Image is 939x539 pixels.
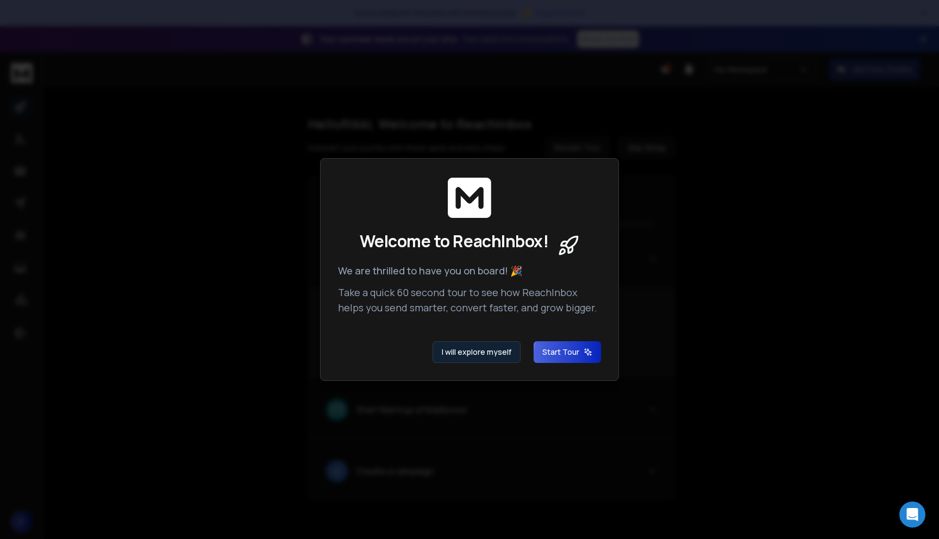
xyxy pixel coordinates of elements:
[433,341,521,363] button: I will explore myself
[360,231,548,251] span: Welcome to ReachInbox!
[534,341,601,363] button: Start Tour
[338,285,601,315] p: Take a quick 60 second tour to see how ReachInbox helps you send smarter, convert faster, and gro...
[899,502,925,528] div: Open Intercom Messenger
[542,347,592,358] span: Start Tour
[338,263,601,278] p: We are thrilled to have you on board! 🎉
